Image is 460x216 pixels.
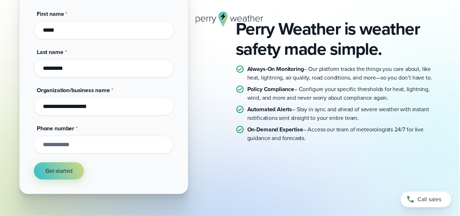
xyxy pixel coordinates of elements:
button: Get started [34,162,84,180]
p: – Configure your specific thresholds for heat, lightning, wind, and more and never worry about co... [247,85,441,102]
h2: Perry Weather is weather safety made simple. [236,19,441,59]
strong: Always-On Monitoring [247,65,304,73]
p: – Our platform tracks the things you care about, like heat, lightning, air quality, road conditio... [247,65,441,82]
strong: Automated Alerts [247,105,292,113]
a: Call sales [401,192,451,207]
p: – Access our team of meteorologists 24/7 for live guidance and forecasts. [247,125,441,143]
p: – Stay in sync and ahead of severe weather with instant notifications sent straight to your entir... [247,105,441,122]
span: Last name [37,48,63,56]
strong: On-Demand Expertise [247,125,303,134]
strong: Policy Compliance [247,85,294,93]
span: Call sales [418,195,442,204]
span: Phone number [37,124,74,132]
span: First name [37,10,64,18]
span: Get started [45,167,72,175]
span: Organization/business name [37,86,110,94]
